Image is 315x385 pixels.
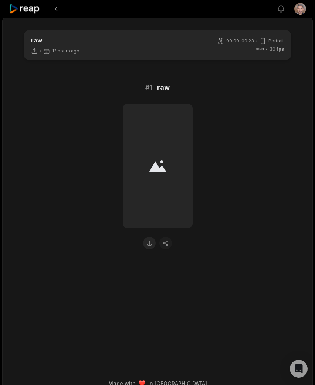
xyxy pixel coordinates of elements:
[290,360,308,378] div: Open Intercom Messenger
[268,38,284,44] span: Portrait
[52,48,79,54] span: 12 hours ago
[145,82,153,93] span: # 1
[157,82,170,93] span: raw
[226,38,254,44] span: 00:00 - 00:23
[277,46,284,52] span: fps
[31,36,79,45] p: raw
[270,46,284,52] span: 30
